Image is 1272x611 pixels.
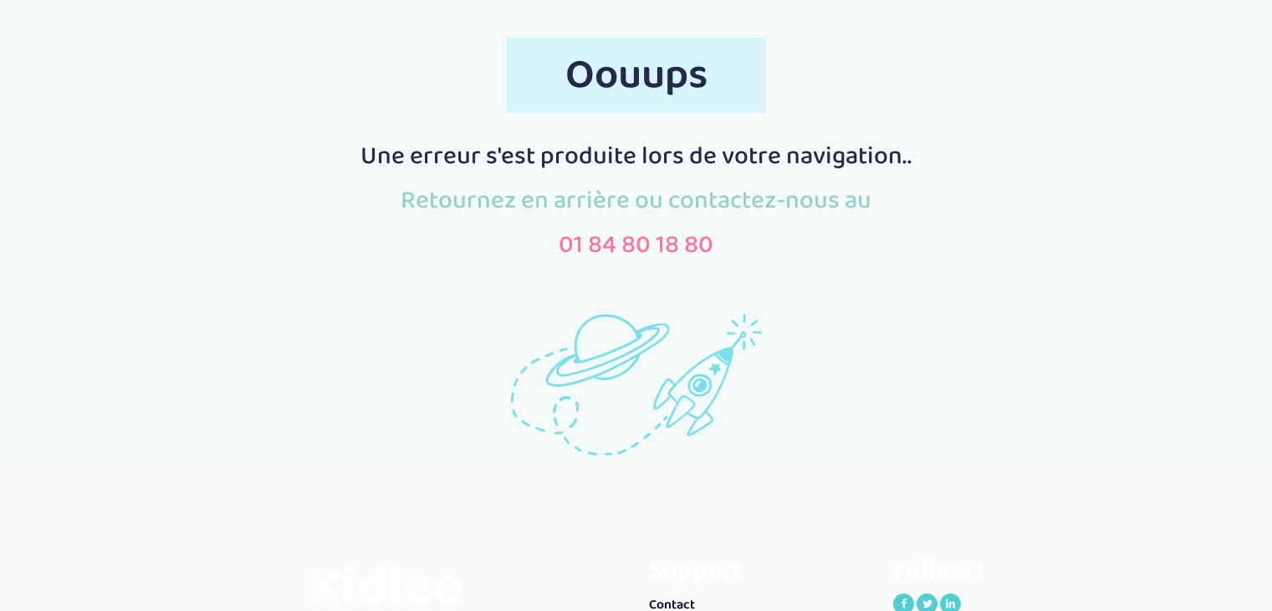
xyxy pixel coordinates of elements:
[893,557,1113,585] h3: Follow !
[649,557,869,585] h3: Support
[331,139,942,175] p: Une erreur s'est produite lors de votre navigation..
[511,314,762,455] img: rocket.png
[331,183,942,219] p: Retournez en arrière ou contactez-nous au
[507,38,766,113] span: Oouups
[331,228,942,264] p: 01 84 80 18 80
